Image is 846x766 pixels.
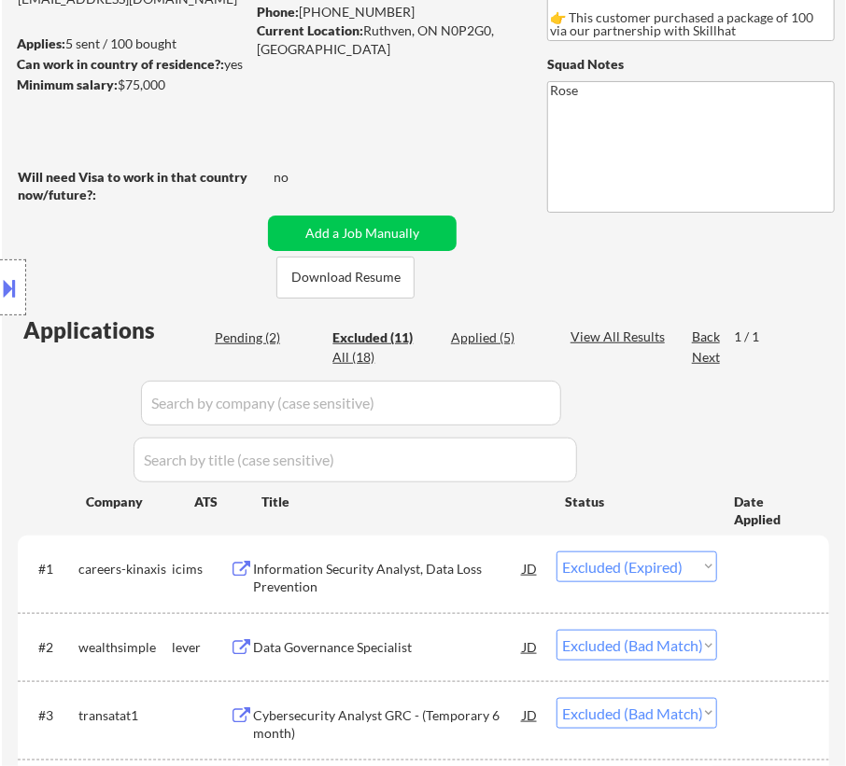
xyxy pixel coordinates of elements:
[521,630,539,663] div: JD
[141,381,561,425] input: Search by company (case sensitive)
[332,348,426,367] div: All (18)
[451,328,544,347] div: Applied (5)
[547,55,835,74] div: Squad Notes
[172,560,231,578] div: icims
[78,560,172,578] div: careers-kinaxis
[258,4,300,20] strong: Phone:
[262,493,547,511] div: Title
[134,438,577,482] input: Search by title (case sensitive)
[734,493,807,529] div: Date Applied
[78,706,172,725] div: transatat1
[332,328,426,347] div: Excluded (11)
[276,257,415,299] button: Download Resume
[258,3,522,21] div: [PHONE_NUMBER]
[17,55,322,74] div: yes
[38,638,63,657] div: #2
[734,327,777,346] div: 1 / 1
[258,22,364,38] strong: Current Location:
[521,698,539,731] div: JD
[38,706,63,725] div: #3
[253,638,522,657] div: Data Governance Specialist
[17,35,65,51] strong: Applies:
[565,484,707,518] div: Status
[38,560,63,578] div: #1
[253,560,522,596] div: Information Security Analyst, Data Loss Prevention
[268,216,457,251] button: Add a Job Manually
[253,706,522,743] div: Cybersecurity Analyst GRC - (Temporary 6 month)
[17,56,224,72] strong: Can work in country of residence?:
[17,35,328,53] div: 5 sent / 100 bought
[86,493,194,511] div: Company
[172,638,231,657] div: lever
[78,638,172,657] div: wealthsimple
[17,76,328,94] div: $75,000
[17,77,118,92] strong: Minimum salary:
[521,551,539,585] div: JD
[692,348,722,367] div: Next
[258,21,522,58] div: Ruthven, ON N0P2G0, [GEOGRAPHIC_DATA]
[571,327,670,346] div: View All Results
[692,327,722,346] div: Back
[194,493,262,511] div: ATS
